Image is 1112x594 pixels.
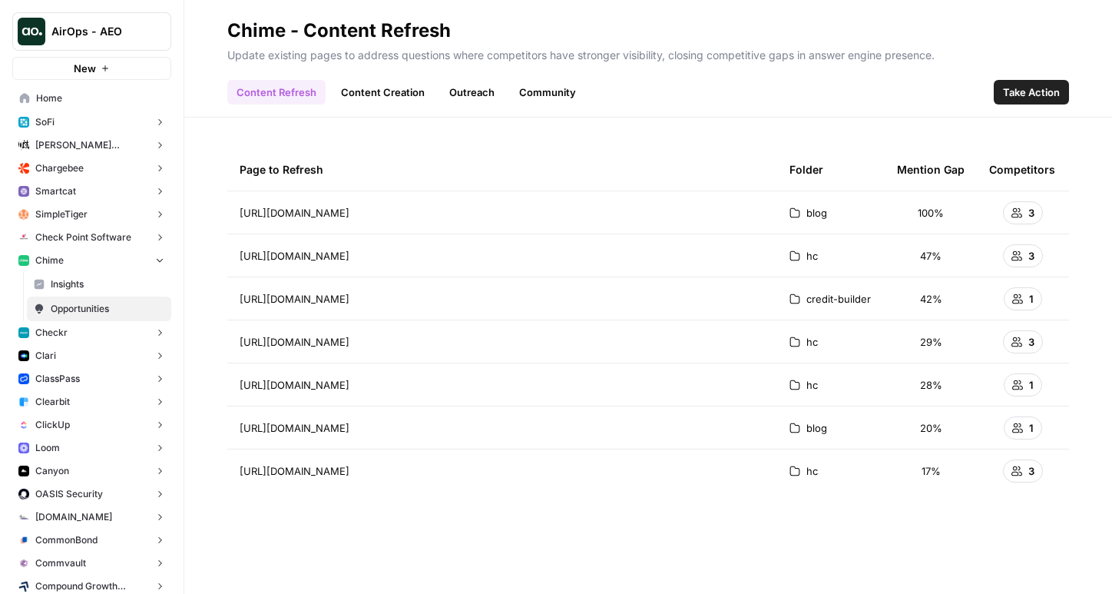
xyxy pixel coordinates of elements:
[918,205,944,221] span: 100%
[806,420,827,436] span: blog
[240,205,349,221] span: [URL][DOMAIN_NAME]
[240,248,349,264] span: [URL][DOMAIN_NAME]
[18,512,29,523] img: k09s5utkby11dt6rxf2w9zgb46r0
[18,209,29,220] img: hlg0wqi1id4i6sbxkcpd2tyblcaw
[35,115,55,129] span: SoFi
[240,334,349,350] span: [URL][DOMAIN_NAME]
[240,463,349,479] span: [URL][DOMAIN_NAME]
[35,207,88,221] span: SimpleTiger
[18,232,29,243] img: gddfodh0ack4ddcgj10xzwv4nyos
[35,441,60,455] span: Loom
[989,148,1055,191] div: Competitors
[35,372,80,386] span: ClassPass
[12,249,171,272] button: Chime
[789,148,823,191] div: Folder
[1028,205,1034,221] span: 3
[18,581,29,592] img: kaevn8smg0ztd3bicv5o6c24vmo8
[18,466,29,476] img: 0idox3onazaeuxox2jono9vm549w
[35,579,148,593] span: Compound Growth Marketing
[18,117,29,128] img: apu0vsiwfa15xu8z64806eursjsk
[74,61,96,76] span: New
[994,80,1069,105] button: Take Action
[510,80,585,105] a: Community
[18,255,29,266] img: mhv33baw7plipcpp00rsngv1nu95
[35,533,98,547] span: CommonBond
[51,277,164,291] span: Insights
[1029,377,1034,393] span: 1
[35,326,68,340] span: Checkr
[18,140,29,151] img: m87i3pytwzu9d7629hz0batfjj1p
[18,373,29,384] img: z4c86av58qw027qbtb91h24iuhub
[35,161,84,175] span: Chargebee
[12,12,171,51] button: Workspace: AirOps - AEO
[35,184,76,198] span: Smartcat
[227,80,326,105] a: Content Refresh
[35,138,148,152] span: [PERSON_NAME] [PERSON_NAME] at Work
[18,535,29,546] img: glq0fklpdxbalhn7i6kvfbbvs11n
[12,57,171,80] button: New
[12,390,171,413] button: Clearbit
[806,205,827,221] span: blog
[12,413,171,436] button: ClickUp
[51,302,164,316] span: Opportunities
[806,463,818,479] span: hc
[18,443,29,453] img: wev6amecshr6l48lvue5fy0bkco1
[27,297,171,321] a: Opportunities
[35,231,131,244] span: Check Point Software
[240,420,349,436] span: [URL][DOMAIN_NAME]
[36,91,164,105] span: Home
[35,556,86,570] span: Commvault
[12,180,171,203] button: Smartcat
[18,163,29,174] img: jkhkcar56nid5uw4tq7euxnuco2o
[35,464,69,478] span: Canyon
[12,552,171,575] button: Commvault
[18,397,29,407] img: fr92439b8i8d8kixz6owgxh362ib
[12,436,171,460] button: Loom
[12,226,171,249] button: Check Point Software
[27,272,171,297] a: Insights
[35,349,56,363] span: Clari
[12,321,171,344] button: Checkr
[18,558,29,569] img: xf6b4g7v9n1cfco8wpzm78dqnb6e
[920,248,942,264] span: 47%
[12,344,171,367] button: Clari
[920,377,942,393] span: 28%
[440,80,504,105] a: Outreach
[35,395,70,409] span: Clearbit
[35,487,103,501] span: OASIS Security
[1029,420,1034,436] span: 1
[18,327,29,338] img: 78cr82s63dt93a7yj2fue7fuqlci
[240,291,349,307] span: [URL][DOMAIN_NAME]
[240,377,349,393] span: [URL][DOMAIN_NAME]
[806,334,818,350] span: hc
[922,463,941,479] span: 17%
[12,203,171,226] button: SimpleTiger
[227,18,451,43] div: Chime - Content Refresh
[12,111,171,134] button: SoFi
[920,420,942,436] span: 20%
[12,367,171,390] button: ClassPass
[240,148,765,191] div: Page to Refresh
[1028,248,1034,264] span: 3
[1028,463,1034,479] span: 3
[920,334,942,350] span: 29%
[332,80,434,105] a: Content Creation
[12,460,171,483] button: Canyon
[1028,334,1034,350] span: 3
[18,489,29,499] img: red1k5sizbc2zfjdzds8kz0ky0wq
[1003,85,1060,100] span: Take Action
[12,86,171,111] a: Home
[12,134,171,157] button: [PERSON_NAME] [PERSON_NAME] at Work
[51,24,144,39] span: AirOps - AEO
[227,43,1069,63] p: Update existing pages to address questions where competitors have stronger visibility, closing co...
[18,186,29,197] img: rkye1xl29jr3pw1t320t03wecljb
[12,529,171,552] button: CommonBond
[1029,291,1034,307] span: 1
[12,157,171,180] button: Chargebee
[35,254,64,267] span: Chime
[806,377,818,393] span: hc
[18,420,29,430] img: nyvnio03nchgsu99hj5luicuvesv
[806,291,871,307] span: credit-builder
[920,291,942,307] span: 42%
[18,350,29,361] img: h6qlr8a97mop4asab8l5qtldq2wv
